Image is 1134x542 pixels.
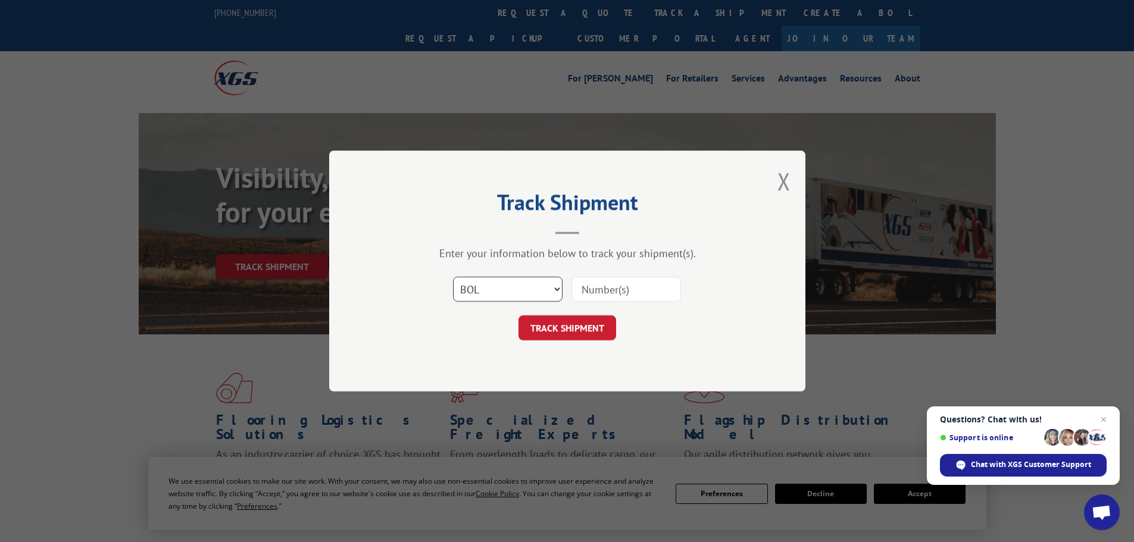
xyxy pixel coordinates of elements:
[518,315,616,340] button: TRACK SHIPMENT
[940,433,1040,442] span: Support is online
[777,165,791,197] button: Close modal
[571,277,681,302] input: Number(s)
[1096,412,1111,427] span: Close chat
[940,454,1107,477] div: Chat with XGS Customer Support
[971,459,1091,470] span: Chat with XGS Customer Support
[389,246,746,260] div: Enter your information below to track your shipment(s).
[940,415,1107,424] span: Questions? Chat with us!
[389,194,746,217] h2: Track Shipment
[1084,494,1120,530] div: Open chat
